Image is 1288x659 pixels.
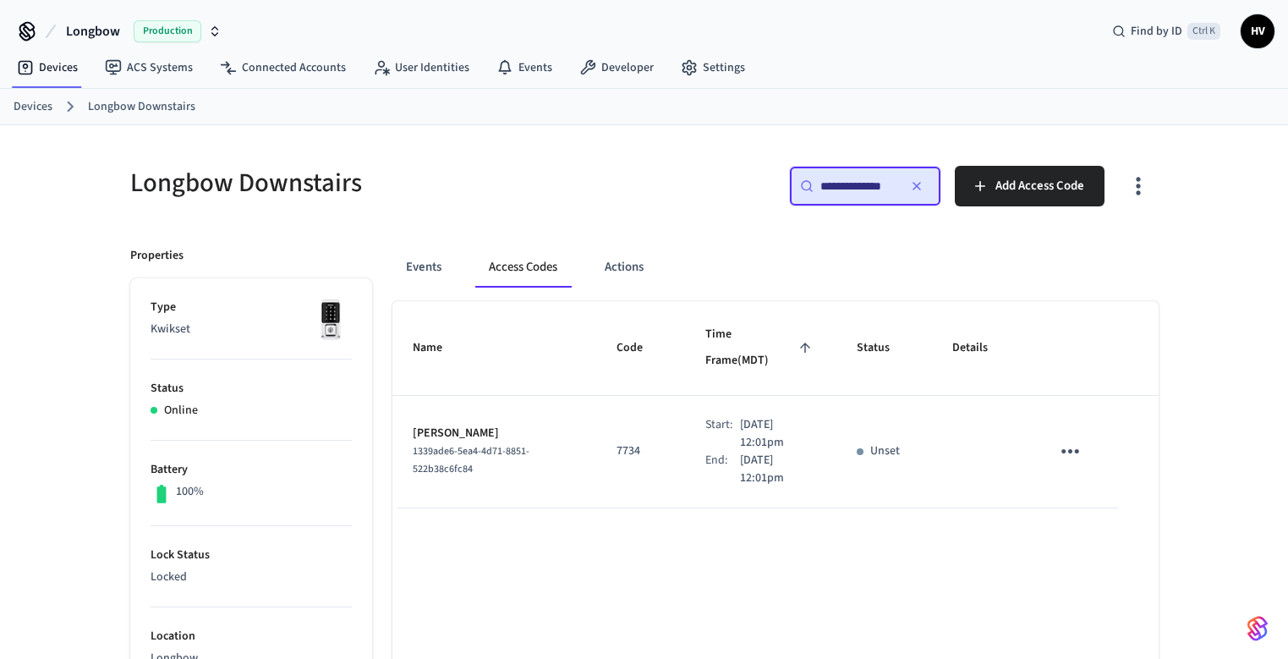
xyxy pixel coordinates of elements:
[3,52,91,83] a: Devices
[66,21,120,41] span: Longbow
[952,335,1010,361] span: Details
[359,52,483,83] a: User Identities
[206,52,359,83] a: Connected Accounts
[413,335,464,361] span: Name
[995,175,1084,197] span: Add Access Code
[413,425,577,442] p: [PERSON_NAME]
[483,52,566,83] a: Events
[151,299,352,316] p: Type
[705,452,739,487] div: End:
[617,335,665,361] span: Code
[88,98,195,116] a: Longbow Downstairs
[151,546,352,564] p: Lock Status
[955,166,1104,206] button: Add Access Code
[667,52,759,83] a: Settings
[1242,16,1273,47] span: HV
[740,452,817,487] p: [DATE] 12:01pm
[475,247,571,288] button: Access Codes
[1241,14,1274,48] button: HV
[14,98,52,116] a: Devices
[91,52,206,83] a: ACS Systems
[310,299,352,341] img: Kwikset Halo Touchscreen Wifi Enabled Smart Lock, Polished Chrome, Front
[740,416,817,452] p: [DATE] 12:01pm
[705,416,739,452] div: Start:
[134,20,201,42] span: Production
[705,321,816,375] span: Time Frame(MDT)
[617,442,665,460] p: 7734
[151,568,352,586] p: Locked
[413,444,529,476] span: 1339ade6-5ea4-4d71-8851-522b38c6fc84
[392,247,1159,288] div: ant example
[857,335,912,361] span: Status
[870,442,900,460] p: Unset
[151,380,352,398] p: Status
[392,301,1159,508] table: sticky table
[392,247,455,288] button: Events
[1099,16,1234,47] div: Find by IDCtrl K
[164,402,198,420] p: Online
[591,247,657,288] button: Actions
[151,628,352,645] p: Location
[176,483,204,501] p: 100%
[130,166,634,200] h5: Longbow Downstairs
[566,52,667,83] a: Developer
[1131,23,1182,40] span: Find by ID
[1187,23,1220,40] span: Ctrl K
[151,461,352,479] p: Battery
[151,321,352,338] p: Kwikset
[130,247,184,265] p: Properties
[1247,615,1268,642] img: SeamLogoGradient.69752ec5.svg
